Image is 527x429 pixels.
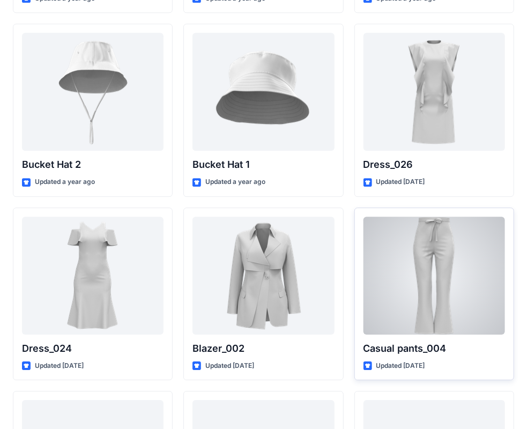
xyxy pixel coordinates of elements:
p: Updated [DATE] [205,360,254,372]
p: Updated [DATE] [35,360,84,372]
p: Updated [DATE] [376,176,425,188]
a: Dress_024 [22,217,164,335]
p: Updated a year ago [35,176,95,188]
p: Dress_026 [363,157,505,172]
a: Blazer_002 [192,217,334,335]
a: Bucket Hat 2 [22,33,164,151]
p: Bucket Hat 1 [192,157,334,172]
p: Bucket Hat 2 [22,157,164,172]
p: Casual pants_004 [363,341,505,356]
a: Bucket Hat 1 [192,33,334,151]
a: Casual pants_004 [363,217,505,335]
p: Updated [DATE] [376,360,425,372]
a: Dress_026 [363,33,505,151]
p: Updated a year ago [205,176,265,188]
p: Dress_024 [22,341,164,356]
p: Blazer_002 [192,341,334,356]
